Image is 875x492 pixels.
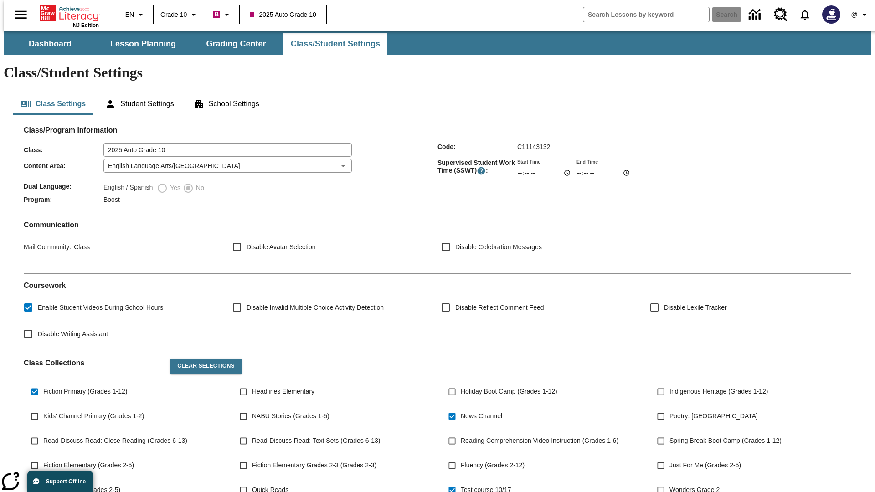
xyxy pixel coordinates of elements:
[822,5,840,24] img: Avatar
[247,242,316,252] span: Disable Avatar Selection
[252,387,314,396] span: Headlines Elementary
[190,33,282,55] button: Grading Center
[477,166,486,175] button: Supervised Student Work Time is the timeframe when students can take LevelSet and when lessons ar...
[669,387,768,396] span: Indigenous Heritage (Grades 1-12)
[583,7,709,22] input: search field
[103,183,153,194] label: English / Spanish
[743,2,768,27] a: Data Center
[817,3,846,26] button: Select a new avatar
[98,33,189,55] button: Lesson Planning
[768,2,793,27] a: Resource Center, Will open in new tab
[669,436,782,446] span: Spring Break Boot Camp (Grades 1-12)
[461,411,502,421] span: News Channel
[461,387,557,396] span: Holiday Boot Camp (Grades 1-12)
[194,183,204,193] span: No
[24,196,103,203] span: Program :
[46,478,86,485] span: Support Offline
[38,329,108,339] span: Disable Writing Assistant
[252,461,376,470] span: Fiction Elementary Grades 2-3 (Grades 2-3)
[24,281,851,290] h2: Course work
[24,183,103,190] span: Dual Language :
[71,243,90,251] span: Class
[846,6,875,23] button: Profile/Settings
[437,159,517,175] span: Supervised Student Work Time (SSWT) :
[4,31,871,55] div: SubNavbar
[27,471,93,492] button: Support Offline
[186,93,267,115] button: School Settings
[252,436,380,446] span: Read-Discuss-Read: Text Sets (Grades 6-13)
[209,6,236,23] button: Boost Class color is violet red. Change class color
[13,93,862,115] div: Class/Student Settings
[4,64,871,81] h1: Class/Student Settings
[461,436,618,446] span: Reading Comprehension Video Instruction (Grades 1-6)
[461,461,525,470] span: Fluency (Grades 2-12)
[576,158,598,165] label: End Time
[43,436,187,446] span: Read-Discuss-Read: Close Reading (Grades 6-13)
[669,461,741,470] span: Just For Me (Grades 2-5)
[98,93,181,115] button: Student Settings
[517,158,540,165] label: Start Time
[43,411,144,421] span: Kids' Channel Primary (Grades 1-2)
[24,243,71,251] span: Mail Community :
[40,3,99,28] div: Home
[4,33,388,55] div: SubNavbar
[24,126,851,134] h2: Class/Program Information
[157,6,203,23] button: Grade: Grade 10, Select a grade
[851,10,857,20] span: @
[103,159,352,173] div: English Language Arts/[GEOGRAPHIC_DATA]
[24,162,103,169] span: Content Area :
[38,303,163,313] span: Enable Student Videos During School Hours
[5,33,96,55] button: Dashboard
[103,143,352,157] input: Class
[170,359,242,374] button: Clear Selections
[7,1,34,28] button: Open side menu
[669,411,758,421] span: Poetry: [GEOGRAPHIC_DATA]
[437,143,517,150] span: Code :
[250,10,316,20] span: 2025 Auto Grade 10
[252,411,329,421] span: NABU Stories (Grades 1-5)
[13,93,93,115] button: Class Settings
[24,135,851,205] div: Class/Program Information
[664,303,727,313] span: Disable Lexile Tracker
[455,242,542,252] span: Disable Celebration Messages
[24,220,851,266] div: Communication
[168,183,180,193] span: Yes
[43,461,134,470] span: Fiction Elementary (Grades 2-5)
[455,303,544,313] span: Disable Reflect Comment Feed
[125,10,134,20] span: EN
[214,9,219,20] span: B
[160,10,187,20] span: Grade 10
[247,303,384,313] span: Disable Invalid Multiple Choice Activity Detection
[283,33,387,55] button: Class/Student Settings
[24,359,163,367] h2: Class Collections
[517,143,550,150] span: C11143132
[103,196,120,203] span: Boost
[24,281,851,343] div: Coursework
[24,146,103,154] span: Class :
[43,387,127,396] span: Fiction Primary (Grades 1-12)
[40,4,99,22] a: Home
[24,220,851,229] h2: Communication
[73,22,99,28] span: NJ Edition
[121,6,150,23] button: Language: EN, Select a language
[793,3,817,26] a: Notifications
